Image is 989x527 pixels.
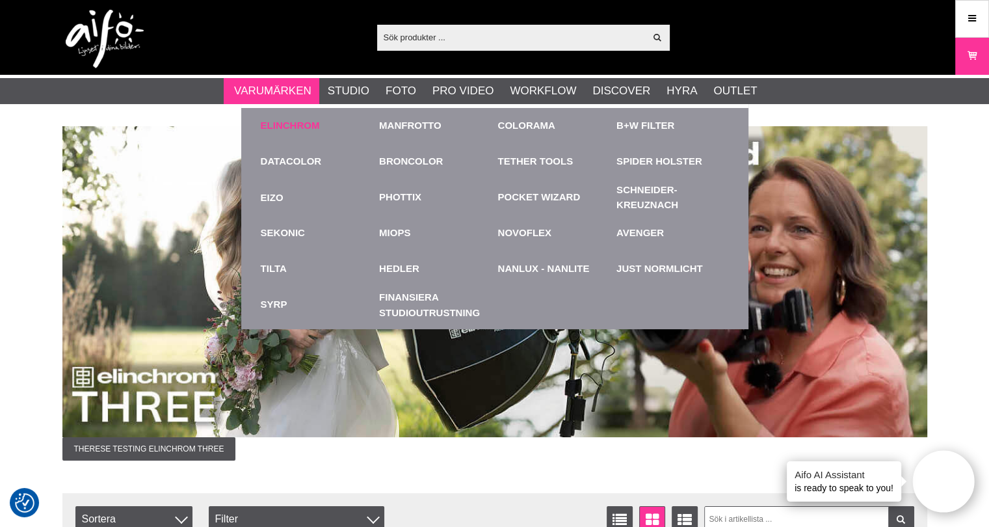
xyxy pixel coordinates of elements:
[498,190,581,205] a: Pocket Wizard
[592,83,650,100] a: Discover
[62,437,236,461] span: Therese testing Elinchrom THREE
[498,226,552,241] a: Novoflex
[616,154,702,169] a: Spider Holster
[616,262,703,277] a: Just Normlicht
[379,154,443,169] a: Broncolor
[261,154,322,169] a: Datacolor
[234,83,311,100] a: Varumärken
[379,287,492,323] a: Finansiera Studioutrustning
[328,83,369,100] a: Studio
[498,262,590,277] a: Nanlux - Nanlite
[261,297,287,312] a: Syrp
[510,83,576,100] a: Workflow
[379,226,410,241] a: Miops
[15,491,34,515] button: Samtyckesinställningar
[379,190,421,205] a: Phottix
[498,154,574,169] a: Tether Tools
[432,83,494,100] a: Pro Video
[795,468,893,481] h4: Aifo AI Assistant
[261,262,287,277] a: TILTA
[62,126,927,437] img: Annons:010 banner-elin-three-blendning-1390x500.jpg
[713,83,757,100] a: Outlet
[379,118,442,133] a: Manfrotto
[66,10,144,68] img: logo.png
[616,118,674,133] a: B+W Filter
[261,226,305,241] a: Sekonic
[379,262,419,277] a: Hedler
[62,126,927,461] a: Annons:010 banner-elin-three-blendning-1390x500.jpgTherese testing Elinchrom THREE
[261,180,373,215] a: EIZO
[616,183,729,212] a: Schneider-Kreuznach
[261,118,320,133] a: Elinchrom
[616,226,664,241] a: Avenger
[386,83,416,100] a: Foto
[498,118,555,133] a: Colorama
[15,493,34,513] img: Revisit consent button
[787,461,901,502] div: is ready to speak to you!
[377,27,646,47] input: Sök produkter ...
[666,83,697,100] a: Hyra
